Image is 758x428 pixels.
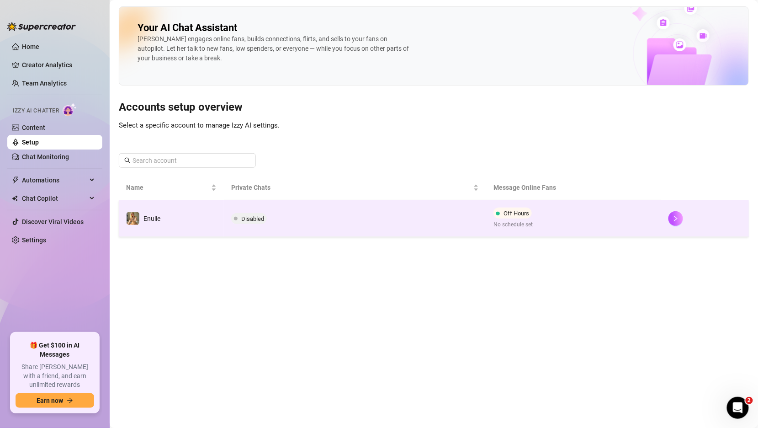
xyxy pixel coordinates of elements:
[12,195,18,202] img: Chat Copilot
[486,175,661,200] th: Message Online Fans
[119,175,224,200] th: Name
[119,121,280,129] span: Select a specific account to manage Izzy AI settings.
[126,182,209,193] span: Name
[37,397,63,404] span: Earn now
[746,397,753,404] span: 2
[67,397,73,404] span: arrow-right
[13,107,59,115] span: Izzy AI Chatter
[16,363,94,390] span: Share [PERSON_NAME] with a friend, and earn unlimited rewards
[133,155,243,166] input: Search account
[63,103,77,116] img: AI Chatter
[673,215,679,222] span: right
[22,139,39,146] a: Setup
[231,182,472,193] span: Private Chats
[16,341,94,359] span: 🎁 Get $100 in AI Messages
[7,22,76,31] img: logo-BBDzfeDw.svg
[22,153,69,160] a: Chat Monitoring
[124,157,131,164] span: search
[119,100,749,115] h3: Accounts setup overview
[504,210,529,217] span: Off Hours
[22,58,95,72] a: Creator Analytics
[16,393,94,408] button: Earn nowarrow-right
[22,236,46,244] a: Settings
[22,124,45,131] a: Content
[241,215,264,222] span: Disabled
[727,397,749,419] iframe: Intercom live chat
[143,215,160,222] span: Enulie
[493,220,535,229] span: No schedule set
[22,173,87,187] span: Automations
[138,34,412,63] div: [PERSON_NAME] engages online fans, builds connections, flirts, and sells to your fans on autopilo...
[138,21,237,34] h2: Your AI Chat Assistant
[224,175,487,200] th: Private Chats
[22,80,67,87] a: Team Analytics
[127,212,139,225] img: Enulie
[22,191,87,206] span: Chat Copilot
[22,218,84,225] a: Discover Viral Videos
[12,177,19,184] span: thunderbolt
[22,43,39,50] a: Home
[668,211,683,226] button: right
